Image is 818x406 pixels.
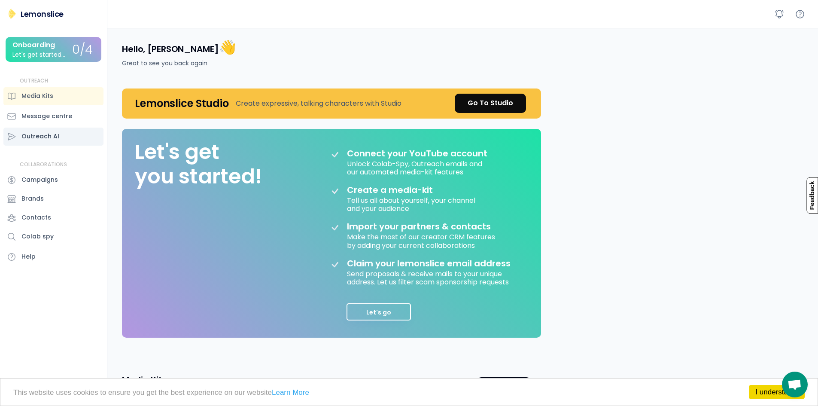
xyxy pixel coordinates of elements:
[20,77,49,85] div: OUTREACH
[21,213,51,222] div: Contacts
[477,377,531,393] button: Add media kit
[749,385,805,399] a: I understand!
[122,374,167,386] h3: Media Kits
[468,98,513,108] div: Go To Studio
[347,303,411,321] button: Let's go
[219,37,236,57] font: 👋
[21,132,59,141] div: Outreach AI
[135,140,262,189] div: Let's get you started!
[347,185,454,195] div: Create a media-kit
[13,389,805,396] p: This website uses cookies to ensure you get the best experience on our website
[21,112,72,121] div: Message centre
[21,194,44,203] div: Brands
[12,52,65,58] div: Let's get started...
[347,269,519,286] div: Send proposals & receive mails to your unique address. Let us filter scam sponsorship requests
[347,221,491,232] div: Import your partners & contacts
[236,98,401,109] div: Create expressive, talking characters with Studio
[347,148,487,159] div: Connect your YouTube account
[21,232,54,241] div: Colab spy
[12,41,55,49] div: Onboarding
[7,9,17,19] img: Lemonslice
[347,232,497,249] div: Make the most of our creator CRM features by adding your current collaborations
[21,9,64,19] div: Lemonslice
[122,38,236,56] h4: Hello, [PERSON_NAME]
[21,175,58,184] div: Campaigns
[455,94,526,113] a: Go To Studio
[272,388,309,397] a: Learn More
[20,161,67,168] div: COLLABORATIONS
[21,92,53,101] div: Media Kits
[72,43,93,57] div: 0/4
[21,252,36,261] div: Help
[347,195,477,213] div: Tell us all about yourself, your channel and your audience
[782,372,808,397] div: Chat abierto
[347,258,511,269] div: Claim your lemonslice email address
[135,97,229,110] h4: Lemonslice Studio
[347,159,484,176] div: Unlock Colab-Spy, Outreach emails and our automated media-kit features
[122,59,207,68] div: Great to see you back again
